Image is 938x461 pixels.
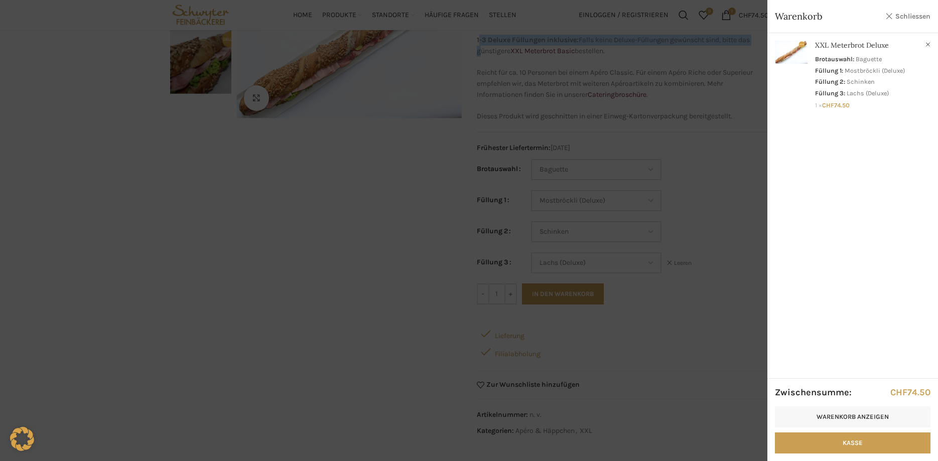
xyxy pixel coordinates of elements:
[775,10,880,23] span: Warenkorb
[923,40,933,50] a: XXL Meterbrot Deluxe aus Warenkorb entfernen
[890,387,930,398] bdi: 74.50
[775,386,852,399] strong: Zwischensumme:
[767,33,938,113] a: Anzeigen
[775,406,930,427] a: Warenkorb anzeigen
[885,10,930,23] a: Schliessen
[890,387,907,398] span: CHF
[775,432,930,453] a: Kasse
